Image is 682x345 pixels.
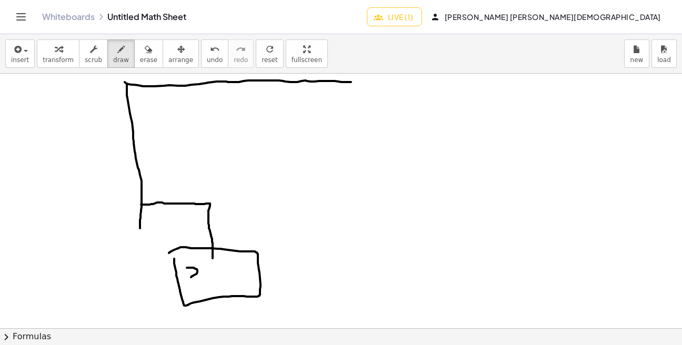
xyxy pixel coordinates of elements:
span: scrub [85,56,102,64]
button: [PERSON_NAME] [PERSON_NAME][DEMOGRAPHIC_DATA] [424,7,669,26]
i: undo [210,43,220,56]
span: undo [207,56,223,64]
button: transform [37,39,79,68]
button: refreshreset [256,39,283,68]
i: redo [236,43,246,56]
button: Toggle navigation [13,8,29,25]
button: arrange [163,39,199,68]
button: insert [5,39,35,68]
span: fullscreen [292,56,322,64]
span: new [630,56,644,64]
button: new [624,39,649,68]
span: redo [234,56,248,64]
span: Live (1) [376,12,413,22]
button: Live (1) [367,7,422,26]
span: erase [140,56,157,64]
span: arrange [168,56,193,64]
span: [PERSON_NAME] [PERSON_NAME][DEMOGRAPHIC_DATA] [433,12,661,22]
button: undoundo [201,39,228,68]
i: refresh [265,43,275,56]
button: load [651,39,677,68]
button: fullscreen [286,39,328,68]
button: draw [107,39,135,68]
button: scrub [79,39,108,68]
span: insert [11,56,29,64]
span: transform [43,56,74,64]
button: redoredo [228,39,254,68]
span: reset [262,56,277,64]
a: Whiteboards [42,12,95,22]
span: draw [113,56,129,64]
span: load [657,56,671,64]
button: erase [134,39,163,68]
